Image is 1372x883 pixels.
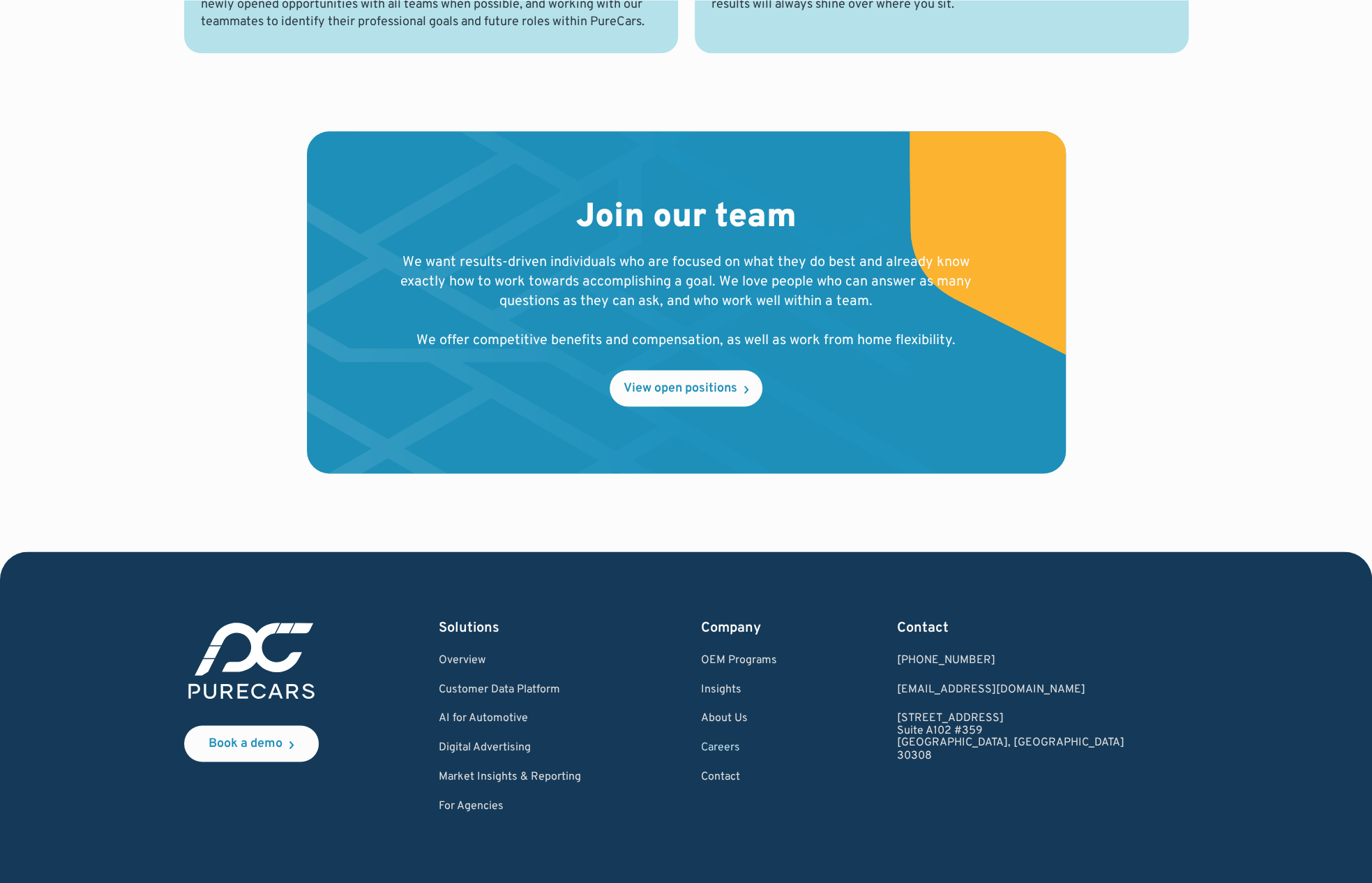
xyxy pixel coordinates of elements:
a: About Us [701,713,777,725]
div: Book a demo [209,738,282,750]
a: [STREET_ADDRESS]Suite A102 #359[GEOGRAPHIC_DATA], [GEOGRAPHIC_DATA]30308 [897,713,1124,762]
a: Customer Data Platform [439,684,581,697]
a: For Agencies [439,800,581,812]
a: AI for Automotive [439,713,581,725]
a: Insights [701,684,777,697]
a: Market Insights & Reporting [439,771,581,783]
a: Book a demo [184,725,319,762]
div: Company [701,618,777,638]
div: Solutions [439,618,581,638]
a: Contact [701,771,777,783]
img: purecars logo [184,618,319,703]
p: We want results-driven individuals who are focused on what they do best and already know exactly ... [396,253,977,350]
h2: Join our team [576,198,797,239]
a: Overview [439,655,581,667]
a: View open positions [610,370,762,406]
div: View open positions [624,383,737,395]
div: [PHONE_NUMBER] [897,655,1124,667]
div: Contact [897,618,1124,638]
a: Careers [701,742,777,755]
a: Email us [897,684,1124,697]
a: OEM Programs [701,655,777,667]
a: Digital Advertising [439,742,581,755]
